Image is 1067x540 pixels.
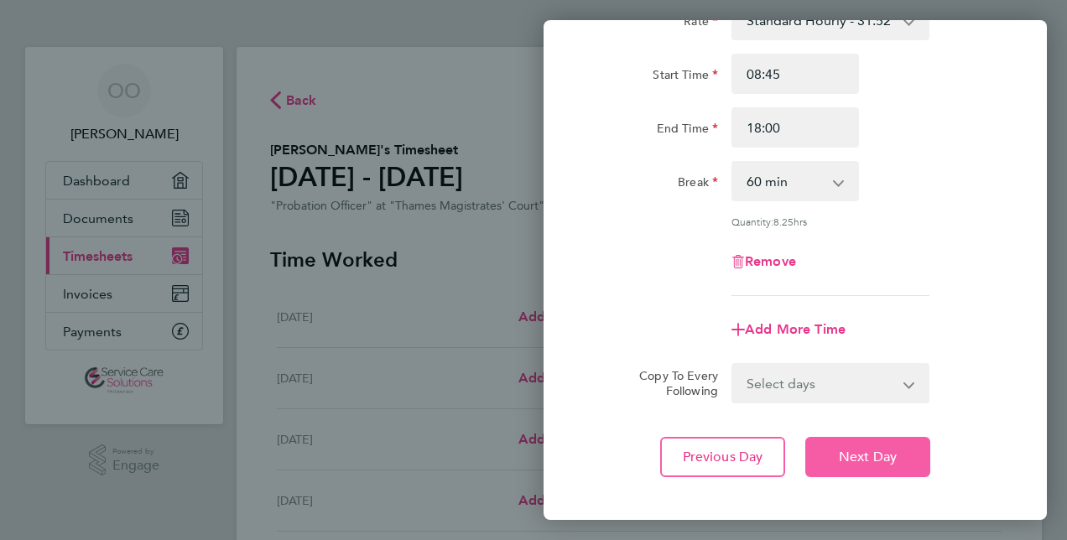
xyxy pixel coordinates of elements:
span: Remove [745,253,796,269]
label: End Time [657,121,718,141]
span: Previous Day [683,449,763,465]
button: Previous Day [660,437,785,477]
label: Copy To Every Following [626,368,718,398]
span: 8.25 [773,215,794,228]
span: Add More Time [745,321,846,337]
button: Remove [731,255,796,268]
label: Break [678,174,718,195]
label: Rate [684,13,718,34]
button: Next Day [805,437,930,477]
input: E.g. 18:00 [731,107,859,148]
button: Add More Time [731,323,846,336]
span: Next Day [839,449,897,465]
div: Quantity: hrs [731,215,929,228]
label: Start Time [653,67,718,87]
input: E.g. 08:00 [731,54,859,94]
